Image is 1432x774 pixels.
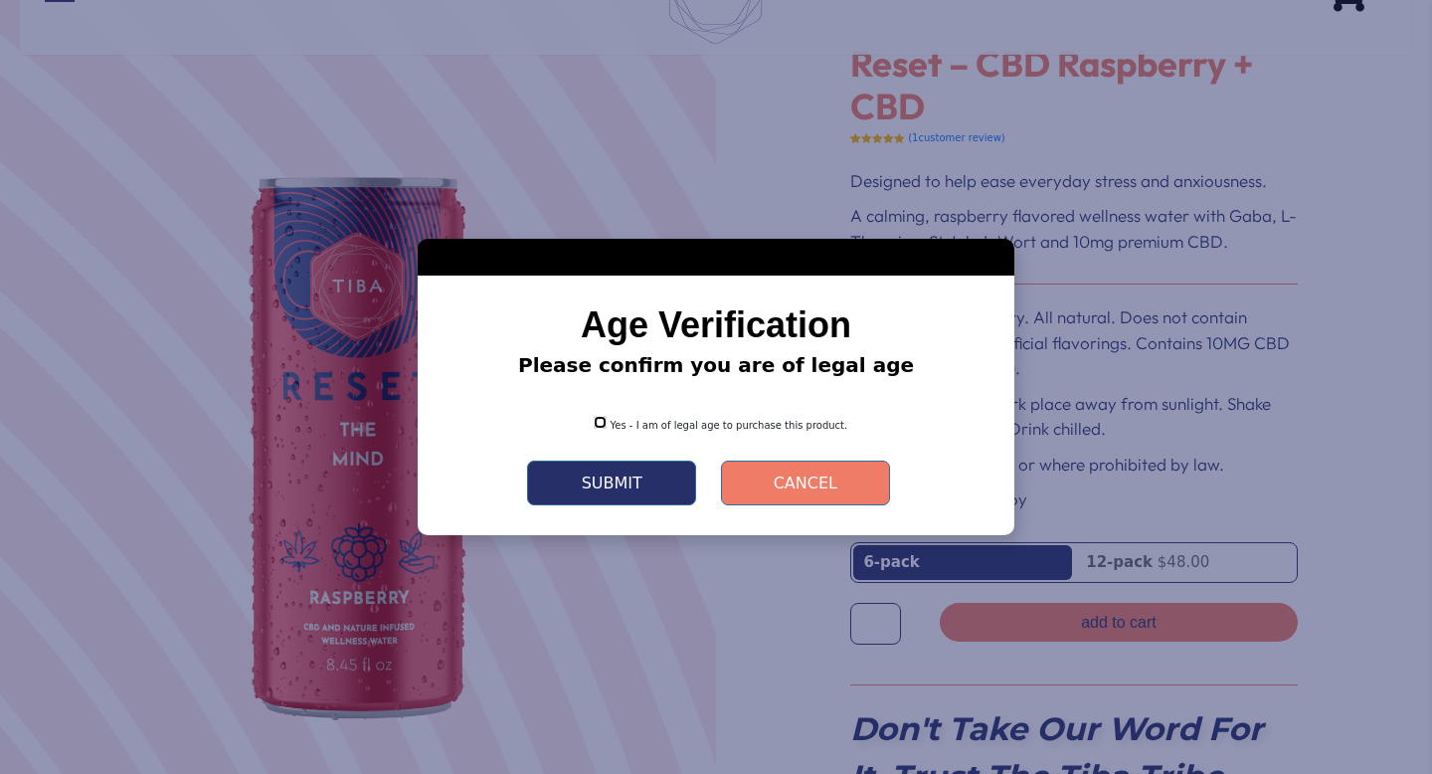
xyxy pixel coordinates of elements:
[527,461,696,505] button: Submit
[706,461,905,505] a: Cancel
[721,461,890,505] button: Cancel
[447,350,984,380] p: Please confirm you are of legal age
[447,305,984,345] h2: Age Verification
[611,420,848,431] span: Yes - I am of legal age to purchase this product.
